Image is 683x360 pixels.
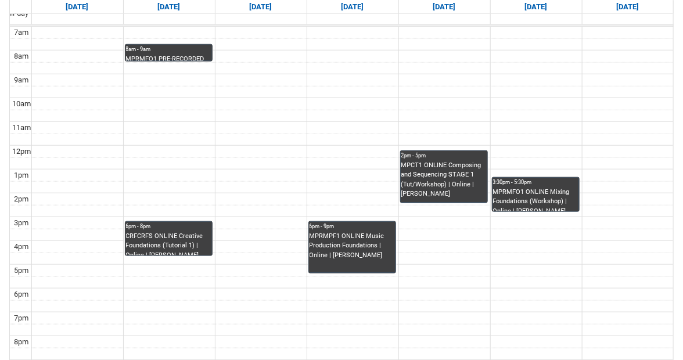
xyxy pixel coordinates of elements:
div: 7pm [12,312,31,324]
div: 8am [12,51,31,62]
div: 6pm - 9pm [310,222,395,231]
div: MPRMPF1 ONLINE Music Production Foundations | Online | [PERSON_NAME] [310,232,395,261]
div: MPRMFO1 PRE-RECORDED VIDEO Mixing Foundations (Lecture/Tut) | Online | [PERSON_NAME] [126,55,211,62]
div: 2pm [12,193,31,205]
div: 3:30pm - 5:30pm [493,178,578,186]
div: 6pm - 8pm [126,222,211,231]
div: 2pm - 5pm [401,152,487,160]
div: 1pm [12,170,31,181]
div: 5pm [12,265,31,276]
div: 10am [10,98,33,110]
div: 6pm [12,289,31,300]
div: MPRMFO1 ONLINE Mixing Foundations (Workshop) | Online | [PERSON_NAME] [493,188,578,212]
div: 9am [12,74,31,86]
div: 4pm [12,241,31,253]
div: 8pm [12,336,31,348]
div: 11am [10,122,33,134]
div: 3pm [12,217,31,229]
div: MPCT1 ONLINE Composing and Sequencing STAGE 1 (Tut/Workshop) | Online | [PERSON_NAME] [401,161,487,199]
div: CRFCRFS ONLINE Creative Foundations (Tutorial 1) | Online | [PERSON_NAME] [126,232,211,256]
div: 12pm [10,146,33,157]
div: 7am [12,27,31,38]
div: 8am - 9am [126,45,211,53]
